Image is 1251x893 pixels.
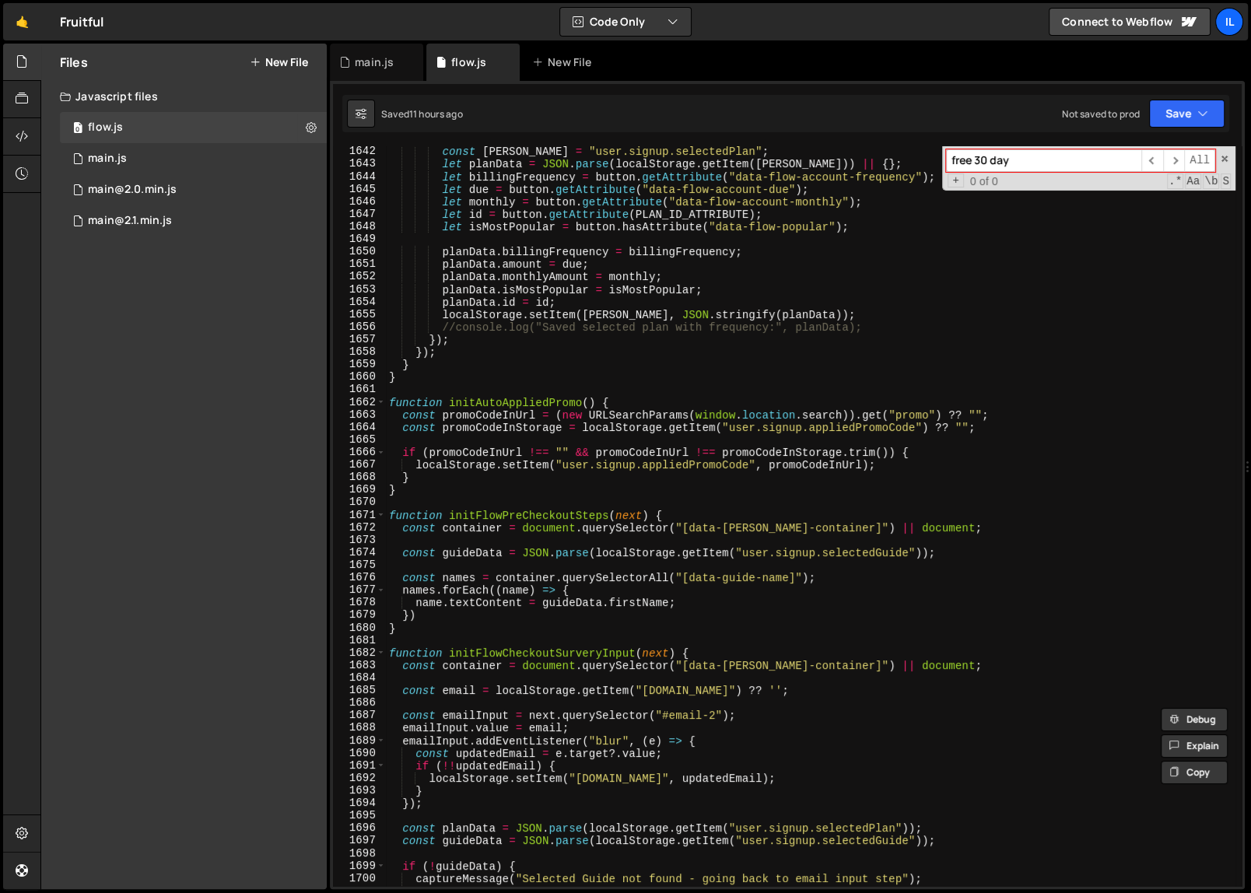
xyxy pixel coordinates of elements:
[333,257,386,270] div: 1651
[60,143,327,174] div: 12077/28919.js
[333,571,386,583] div: 1676
[333,358,386,370] div: 1659
[333,320,386,333] div: 1656
[1161,708,1228,731] button: Debug
[333,709,386,721] div: 1687
[333,546,386,559] div: 1674
[333,270,386,282] div: 1652
[355,54,394,70] div: main.js
[946,149,1141,172] input: Search for
[451,54,486,70] div: flow.js
[1149,100,1225,128] button: Save
[333,534,386,546] div: 1673
[60,12,103,31] div: Fruitful
[333,509,386,521] div: 1671
[333,208,386,220] div: 1647
[333,696,386,709] div: 1686
[333,383,386,395] div: 1661
[333,233,386,245] div: 1649
[333,471,386,483] div: 1668
[333,245,386,257] div: 1650
[333,734,386,747] div: 1689
[1161,734,1228,758] button: Explain
[1161,761,1228,784] button: Copy
[333,370,386,383] div: 1660
[333,183,386,195] div: 1645
[333,458,386,471] div: 1667
[333,747,386,759] div: 1690
[88,183,177,197] div: main@2.0.min.js
[88,121,123,135] div: flow.js
[1049,8,1211,36] a: Connect to Webflow
[1215,8,1243,36] a: Il
[964,175,1004,187] span: 0 of 0
[333,145,386,157] div: 1642
[1184,149,1215,172] span: Alt-Enter
[333,721,386,734] div: 1688
[333,809,386,821] div: 1695
[333,671,386,684] div: 1684
[333,860,386,872] div: 1699
[948,173,964,187] span: Toggle Replace mode
[73,123,82,135] span: 0
[333,308,386,320] div: 1655
[3,3,41,40] a: 🤙
[60,112,327,143] div: 12077/32195.js
[333,634,386,646] div: 1681
[333,296,386,308] div: 1654
[1221,173,1231,189] span: Search In Selection
[333,345,386,358] div: 1658
[333,646,386,659] div: 1682
[333,521,386,534] div: 1672
[1141,149,1163,172] span: ​
[333,834,386,846] div: 1697
[333,421,386,433] div: 1664
[333,283,386,296] div: 1653
[333,872,386,884] div: 1700
[333,847,386,860] div: 1698
[41,81,327,112] div: Javascript files
[1062,107,1140,121] div: Not saved to prod
[333,483,386,496] div: 1669
[532,54,597,70] div: New File
[333,333,386,345] div: 1657
[333,583,386,596] div: 1677
[333,559,386,571] div: 1675
[333,659,386,671] div: 1683
[333,797,386,809] div: 1694
[1163,149,1185,172] span: ​
[250,56,308,68] button: New File
[333,157,386,170] div: 1643
[333,622,386,634] div: 1680
[60,174,327,205] div: 12077/30059.js
[333,195,386,208] div: 1646
[409,107,463,121] div: 11 hours ago
[333,433,386,446] div: 1665
[381,107,463,121] div: Saved
[333,446,386,458] div: 1666
[333,759,386,772] div: 1691
[60,54,88,71] h2: Files
[333,608,386,621] div: 1679
[1203,173,1219,189] span: Whole Word Search
[60,205,327,236] div: 12077/31244.js
[333,170,386,183] div: 1644
[1167,173,1183,189] span: RegExp Search
[333,784,386,797] div: 1693
[333,821,386,834] div: 1696
[333,408,386,421] div: 1663
[560,8,691,36] button: Code Only
[333,596,386,608] div: 1678
[88,152,127,166] div: main.js
[333,396,386,408] div: 1662
[333,772,386,784] div: 1692
[88,214,172,228] div: main@2.1.min.js
[333,496,386,508] div: 1670
[333,684,386,696] div: 1685
[333,220,386,233] div: 1648
[1185,173,1201,189] span: CaseSensitive Search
